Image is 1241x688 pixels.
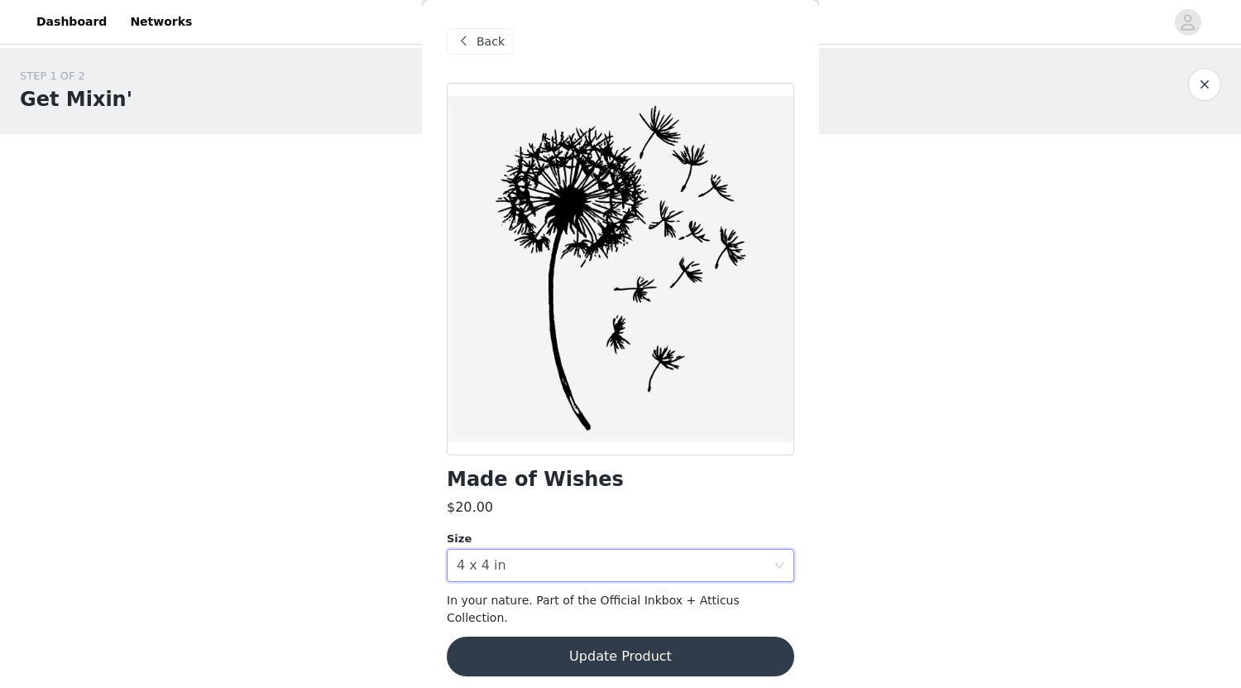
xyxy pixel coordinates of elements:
a: Dashboard [26,3,117,41]
div: Size [447,531,794,547]
span: Back [477,33,505,51]
div: STEP 1 OF 2 [20,68,132,84]
button: Update Product [447,637,794,676]
a: Networks [120,3,202,41]
div: 4 x 4 in [457,550,506,581]
h3: $20.00 [447,498,493,517]
div: avatar [1180,9,1195,36]
h1: Made of Wishes [447,469,624,491]
span: In your nature. Part of the Official Inkbox + Atticus Collection. [447,594,740,624]
h1: Get Mixin' [20,84,132,114]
